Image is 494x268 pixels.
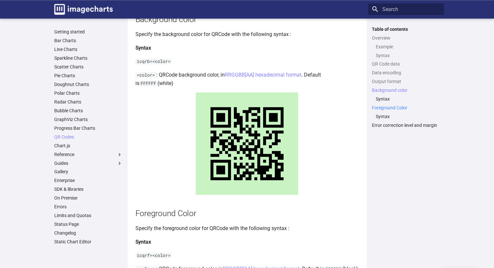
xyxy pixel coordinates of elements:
a: Limits and Quotas [54,213,122,218]
a: Syntax [376,114,440,119]
code: FFFFFF [139,80,158,86]
a: Output format [372,79,440,84]
input: Search [368,3,444,15]
p: Specify the background color for QRCode with the following syntax : [135,30,359,39]
a: Syntax [376,53,440,58]
a: Doughnut Charts [54,81,122,87]
a: Background color [372,87,440,93]
a: Overview [372,35,440,41]
a: Gallery [54,169,122,175]
a: Chart.js [54,143,122,149]
a: Changelog [54,230,122,236]
code: icqrf=<color> [135,252,172,258]
a: Foreground Color [372,105,440,111]
nav: Background color [372,96,440,102]
nav: Table of contents [368,26,444,128]
p: Specify the foreground color for QRCode with the following syntax : [135,224,359,233]
a: RRGGBB[AA] hexadecimal format [225,72,301,78]
a: Pie Charts [54,73,122,79]
h4: Syntax [135,238,359,246]
a: QR Code data [372,61,440,67]
a: Syntax [376,96,440,102]
a: Line Charts [54,46,122,52]
a: Static Chart Editor [54,239,122,245]
code: <color> [135,72,156,78]
a: Polar Charts [54,90,122,96]
a: Error correction level and margin [372,122,440,128]
a: Errors [54,204,122,210]
a: Scatter Charts [54,64,122,70]
a: Data encoding [372,70,440,76]
label: Table of contents [368,26,444,32]
label: Reference [54,152,122,157]
a: On Premise [54,195,122,201]
label: Guides [54,160,122,166]
a: SDK & libraries [54,186,122,192]
a: Example [376,44,440,50]
a: Status Page [54,221,122,227]
h4: Syntax [135,44,359,52]
a: Getting started [54,29,122,35]
a: Radar Charts [54,99,122,105]
img: logo [54,4,113,15]
a: Enterprise [54,177,122,183]
img: chart [196,92,298,195]
nav: Overview [372,44,440,58]
code: icqrb=<color> [135,58,172,64]
h2: Background color [135,14,359,25]
h2: Foreground Color [135,208,359,219]
a: GraphViz Charts [54,116,122,122]
a: QR Codes [54,134,122,140]
p: : QRCode background color, in . Default is (white) [135,71,359,87]
a: Bar Charts [54,38,122,43]
a: Progress Bar Charts [54,125,122,131]
a: Image-Charts documentation [52,1,115,17]
nav: Foreground Color [372,114,440,119]
a: Bubble Charts [54,108,122,114]
a: Sparkline Charts [54,55,122,61]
